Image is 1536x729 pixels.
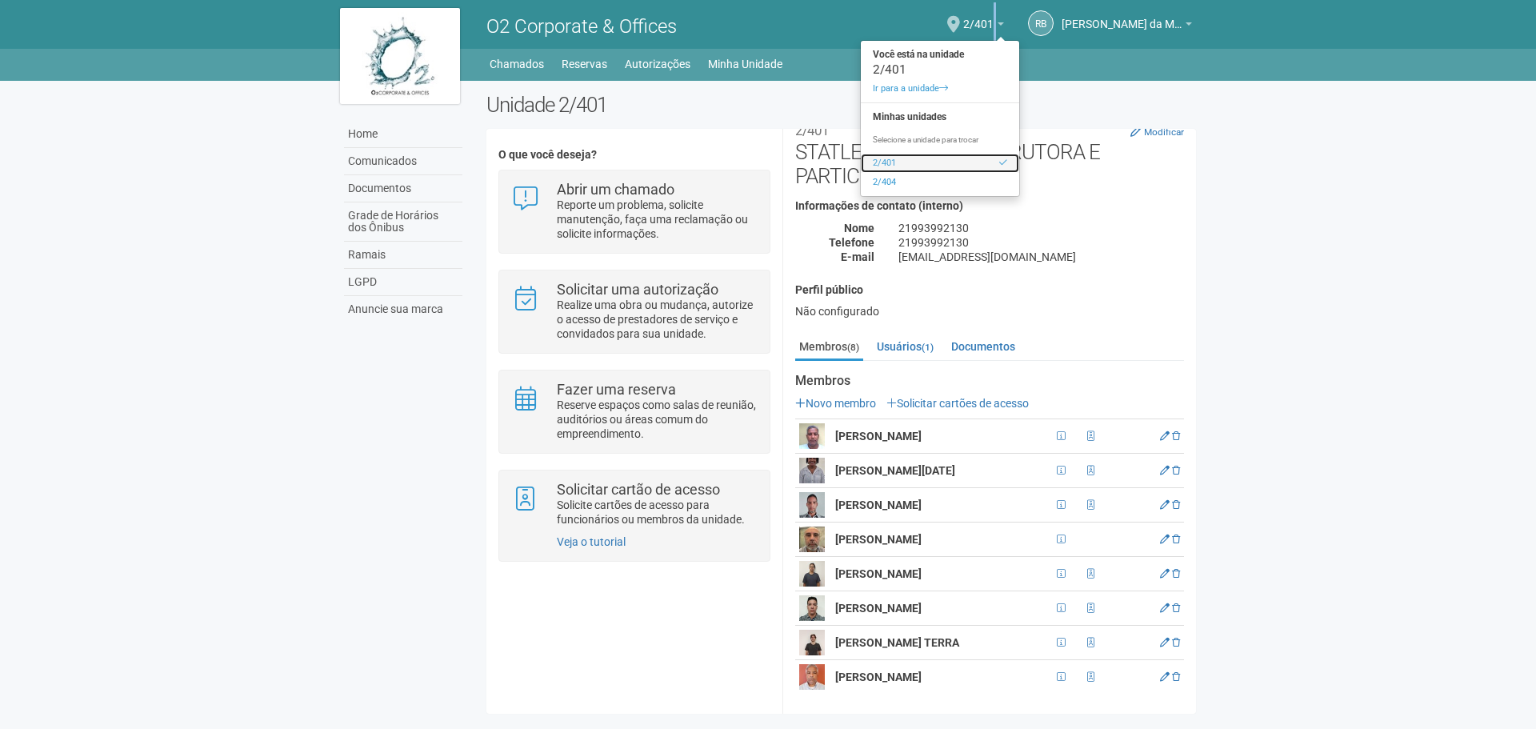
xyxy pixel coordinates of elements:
[1144,126,1184,138] small: Modificar
[344,296,462,322] a: Anuncie sua marca
[799,664,825,690] img: user.png
[886,221,1196,235] div: 21993992130
[1160,568,1170,579] a: Editar membro
[557,181,674,198] strong: Abrir um chamado
[861,79,1019,98] a: Ir para a unidade
[1172,431,1180,442] a: Excluir membro
[557,481,720,498] strong: Solicitar cartão de acesso
[799,458,825,483] img: user.png
[1160,637,1170,648] a: Editar membro
[795,334,863,361] a: Membros(8)
[835,671,922,683] strong: [PERSON_NAME]
[344,202,462,242] a: Grade de Horários dos Ônibus
[835,430,922,443] strong: [PERSON_NAME]
[486,15,677,38] span: O2 Corporate & Offices
[1172,534,1180,545] a: Excluir membro
[1160,534,1170,545] a: Editar membro
[886,250,1196,264] div: [EMAIL_ADDRESS][DOMAIN_NAME]
[795,200,1184,212] h4: Informações de contato (interno)
[861,173,1019,192] a: 2/404
[1160,671,1170,683] a: Editar membro
[841,250,874,263] strong: E-mail
[799,492,825,518] img: user.png
[344,121,462,148] a: Home
[1160,465,1170,476] a: Editar membro
[511,483,757,527] a: Solicitar cartão de acesso Solicite cartões de acesso para funcionários ou membros da unidade.
[795,116,1184,188] h2: STATLED BRASIL CONSTRUTORA E PARTICIPAÇÕES S.A.
[799,561,825,587] img: user.png
[708,53,782,75] a: Minha Unidade
[344,269,462,296] a: LGPD
[1172,568,1180,579] a: Excluir membro
[947,334,1019,358] a: Documentos
[861,107,1019,126] strong: Minhas unidades
[1028,10,1054,36] a: RB
[557,535,626,548] a: Veja o tutorial
[886,397,1029,410] a: Solicitar cartões de acesso
[1172,499,1180,511] a: Excluir membro
[557,281,718,298] strong: Solicitar uma autorização
[861,64,1019,75] div: 2/401
[511,282,757,341] a: Solicitar uma autorização Realize uma obra ou mudança, autorize o acesso de prestadores de serviç...
[835,602,922,615] strong: [PERSON_NAME]
[498,149,770,161] h4: O que você deseja?
[835,533,922,546] strong: [PERSON_NAME]
[795,397,876,410] a: Novo membro
[795,304,1184,318] div: Não configurado
[835,636,959,649] strong: [PERSON_NAME] TERRA
[829,236,874,249] strong: Telefone
[1130,125,1184,138] a: Modificar
[835,464,955,477] strong: [PERSON_NAME][DATE]
[1160,431,1170,442] a: Editar membro
[1062,20,1192,33] a: [PERSON_NAME] da Motta Junior
[963,2,994,30] span: 2/401
[557,298,758,341] p: Realize uma obra ou mudança, autorize o acesso de prestadores de serviço e convidados para sua un...
[1062,2,1182,30] span: Raul Barrozo da Motta Junior
[847,342,859,353] small: (8)
[799,423,825,449] img: user.png
[562,53,607,75] a: Reservas
[1172,637,1180,648] a: Excluir membro
[795,284,1184,296] h4: Perfil público
[844,222,874,234] strong: Nome
[511,182,757,241] a: Abrir um chamado Reporte um problema, solicite manutenção, faça uma reclamação ou solicite inform...
[1172,671,1180,683] a: Excluir membro
[963,20,1004,33] a: 2/401
[922,342,934,353] small: (1)
[799,630,825,655] img: user.png
[795,374,1184,388] strong: Membros
[795,122,829,138] small: 2/401
[557,398,758,441] p: Reserve espaços como salas de reunião, auditórios ou áreas comum do empreendimento.
[873,334,938,358] a: Usuários(1)
[1160,499,1170,511] a: Editar membro
[557,381,676,398] strong: Fazer uma reserva
[490,53,544,75] a: Chamados
[1160,603,1170,614] a: Editar membro
[1172,465,1180,476] a: Excluir membro
[511,383,757,441] a: Fazer uma reserva Reserve espaços como salas de reunião, auditórios ou áreas comum do empreendime...
[486,93,1196,117] h2: Unidade 2/401
[886,235,1196,250] div: 21993992130
[557,498,758,527] p: Solicite cartões de acesso para funcionários ou membros da unidade.
[1172,603,1180,614] a: Excluir membro
[344,148,462,175] a: Comunicados
[344,242,462,269] a: Ramais
[861,134,1019,146] p: Selecione a unidade para trocar
[861,154,1019,173] a: 2/401
[835,499,922,511] strong: [PERSON_NAME]
[861,45,1019,64] strong: Você está na unidade
[625,53,690,75] a: Autorizações
[557,198,758,241] p: Reporte um problema, solicite manutenção, faça uma reclamação ou solicite informações.
[835,567,922,580] strong: [PERSON_NAME]
[340,8,460,104] img: logo.jpg
[344,175,462,202] a: Documentos
[799,595,825,621] img: user.png
[799,527,825,552] img: user.png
